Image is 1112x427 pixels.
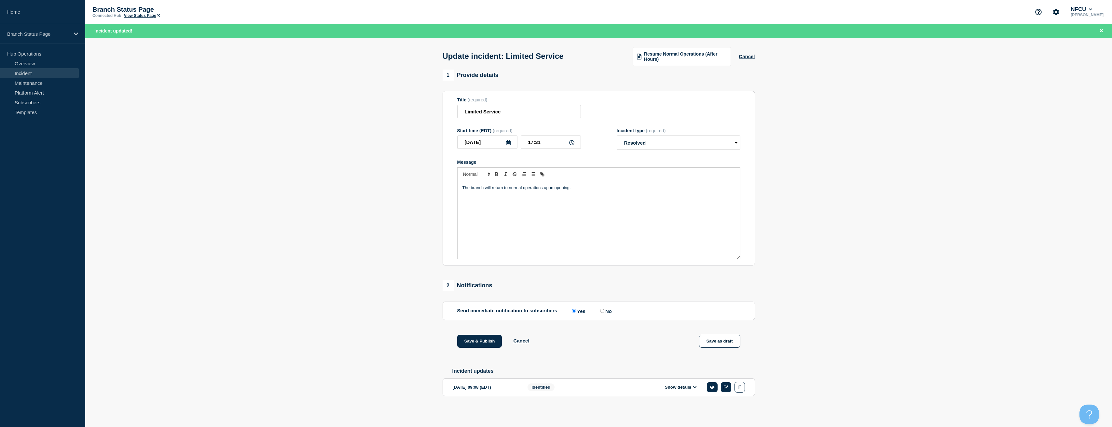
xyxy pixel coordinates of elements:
span: (required) [468,97,487,102]
p: [PERSON_NAME] [1069,13,1105,17]
span: (required) [493,128,513,133]
input: HH:MM [521,136,581,149]
iframe: Help Scout Beacon - Open [1079,405,1099,424]
button: Save & Publish [457,335,502,348]
button: Support [1032,5,1045,19]
button: Toggle link [538,170,547,178]
p: Branch Status Page [7,31,70,37]
p: Send immediate notification to subscribers [457,308,557,314]
h1: Update incident: Limited Service [443,52,564,61]
div: Send immediate notification to subscribers [457,308,740,314]
span: 2 [443,280,454,291]
input: YYYY-MM-DD [457,136,517,149]
img: template icon [637,54,641,59]
p: Branch Status Page [92,6,223,13]
div: Message [457,160,740,165]
button: Toggle bold text [492,170,501,178]
span: Incident updated! [94,28,132,33]
button: Cancel [513,338,529,343]
p: The branch will return to normal operations upon opening. [462,185,735,191]
button: Cancel [739,54,755,59]
button: Close banner [1097,27,1105,35]
span: Identified [528,383,555,391]
span: Resume Normal Operations (After Hours) [644,51,727,62]
button: Toggle italic text [501,170,510,178]
label: Yes [570,308,585,314]
button: Save as draft [699,335,740,348]
button: Toggle ordered list [519,170,529,178]
input: Yes [572,309,576,313]
div: Title [457,97,581,102]
div: Message [458,181,740,259]
div: [DATE] 09:08 (EDT) [453,382,518,393]
button: Account settings [1049,5,1063,19]
select: Incident type [617,136,740,150]
div: Start time (EDT) [457,128,581,133]
div: Incident type [617,128,740,133]
a: View Status Page [124,13,160,18]
span: Font size [460,170,492,178]
span: 1 [443,70,454,81]
h2: Incident updates [452,368,755,374]
button: Toggle bulleted list [529,170,538,178]
div: Provide details [443,70,499,81]
input: No [600,309,604,313]
p: Connected Hub [92,13,121,18]
input: Title [457,105,581,118]
label: No [598,308,612,314]
button: Toggle strikethrough text [510,170,519,178]
div: Notifications [443,280,492,291]
button: Show details [663,384,699,390]
span: (required) [646,128,666,133]
button: NFCU [1069,6,1093,13]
